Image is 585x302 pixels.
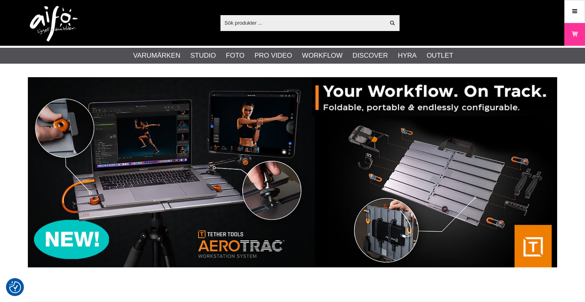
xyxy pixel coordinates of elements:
[9,281,21,293] img: Revisit consent button
[302,51,343,61] a: Workflow
[9,280,21,294] button: Samtyckesinställningar
[226,51,244,61] a: Foto
[398,51,417,61] a: Hyra
[220,17,385,29] input: Sök produkter ...
[254,51,292,61] a: Pro Video
[427,51,453,61] a: Outlet
[30,6,78,42] img: logo.png
[190,51,216,61] a: Studio
[28,77,557,267] img: Annons:007 banner-header-aerotrac-1390x500.jpg
[353,51,388,61] a: Discover
[133,51,181,61] a: Varumärken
